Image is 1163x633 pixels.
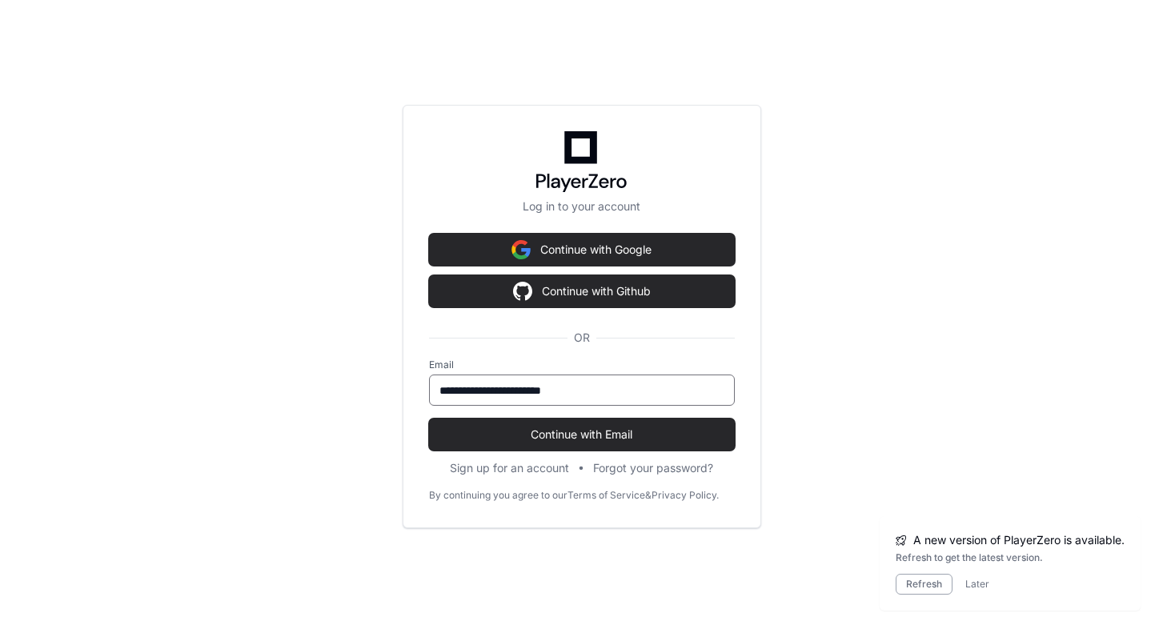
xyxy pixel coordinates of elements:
[429,489,567,502] div: By continuing you agree to our
[896,574,952,595] button: Refresh
[896,551,1125,564] div: Refresh to get the latest version.
[429,198,735,214] p: Log in to your account
[513,275,532,307] img: Sign in with google
[593,460,713,476] button: Forgot your password?
[567,489,645,502] a: Terms of Service
[429,275,735,307] button: Continue with Github
[429,427,735,443] span: Continue with Email
[652,489,719,502] a: Privacy Policy.
[429,359,735,371] label: Email
[511,234,531,266] img: Sign in with google
[567,330,596,346] span: OR
[429,419,735,451] button: Continue with Email
[450,460,569,476] button: Sign up for an account
[965,578,989,591] button: Later
[429,234,735,266] button: Continue with Google
[913,532,1125,548] span: A new version of PlayerZero is available.
[645,489,652,502] div: &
